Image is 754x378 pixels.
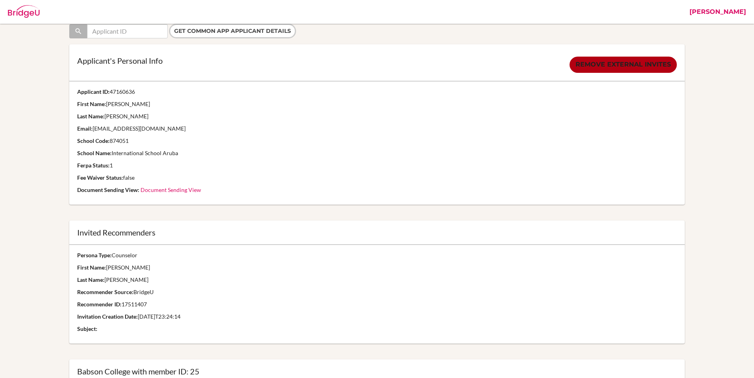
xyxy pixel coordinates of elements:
[77,88,110,95] strong: Applicant ID:
[77,112,676,120] p: [PERSON_NAME]
[77,288,676,296] p: BridgeU
[77,101,106,107] strong: First Name:
[77,252,112,258] strong: Persona Type:
[77,174,676,182] p: false
[77,300,676,308] p: 17511407
[141,186,201,193] a: Document Sending View
[77,301,122,308] strong: Recommender ID:
[77,57,163,65] p: Applicant's Personal Info
[77,276,676,284] p: [PERSON_NAME]
[77,137,110,144] strong: School Code:
[77,367,676,375] div: Babson College with member ID: 25
[77,150,112,156] strong: School Name:
[77,113,104,120] strong: Last Name:
[77,161,676,169] p: 1
[77,264,676,272] p: [PERSON_NAME]
[77,276,104,283] strong: Last Name:
[77,174,123,181] strong: Fee Waiver Status:
[570,57,677,73] a: Remove external invites
[77,186,139,193] strong: Document Sending View:
[8,5,40,18] img: Bridge-U
[169,24,296,38] input: Get Common App applicant details
[77,125,93,132] strong: Email:
[77,313,676,321] p: [DATE]T23:24:14
[77,289,133,295] strong: Recommender Source:
[77,100,676,108] p: [PERSON_NAME]
[77,149,676,157] p: International School Aruba
[77,325,97,332] strong: Subject:
[77,313,138,320] strong: Invitation Creation Date:
[77,125,676,133] p: [EMAIL_ADDRESS][DOMAIN_NAME]
[77,162,110,169] strong: Ferpa Status:
[47,6,173,18] div: Admin: Common App User Details
[77,228,676,236] div: Invited Recommenders
[77,264,106,271] strong: First Name:
[77,251,676,259] p: Counselor
[77,137,676,145] p: 874051
[77,88,676,96] p: 47160636
[87,24,168,38] input: Applicant ID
